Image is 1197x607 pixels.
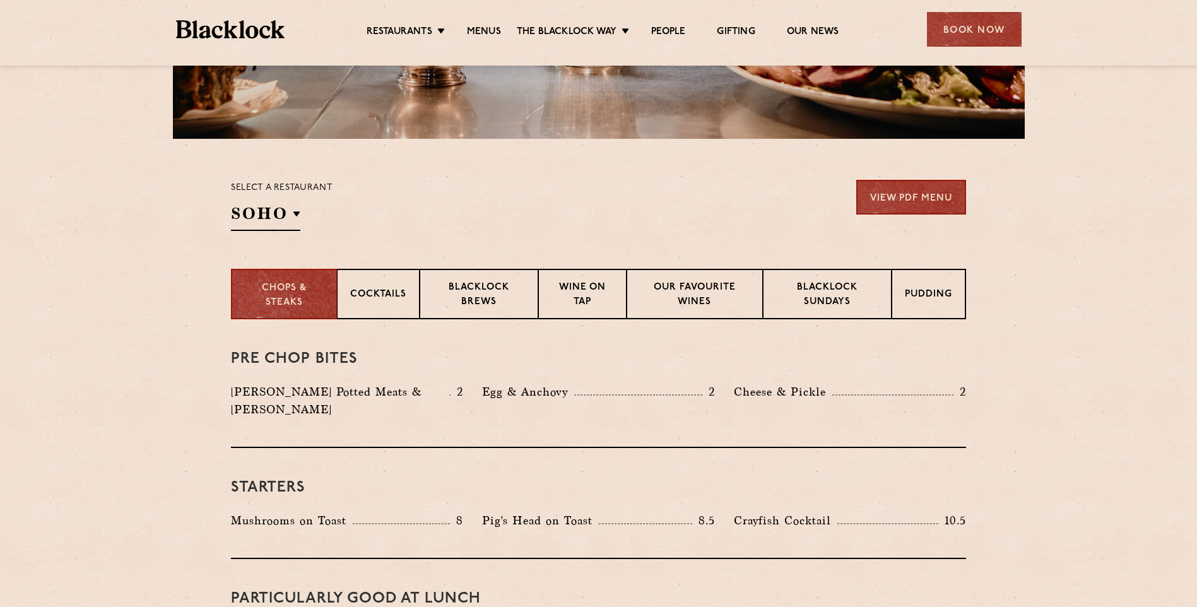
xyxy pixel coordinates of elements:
p: Crayfish Cocktail [734,512,837,529]
h3: PARTICULARLY GOOD AT LUNCH [231,591,966,607]
p: 2 [953,384,966,400]
a: The Blacklock Way [517,26,616,40]
p: Egg & Anchovy [482,383,574,401]
p: Pig's Head on Toast [482,512,599,529]
p: Pudding [905,288,952,303]
p: 8 [450,512,463,529]
a: Restaurants [367,26,432,40]
a: People [651,26,685,40]
p: 2 [451,384,463,400]
p: Cheese & Pickle [734,383,832,401]
p: Cocktails [350,288,406,303]
a: View PDF Menu [856,180,966,215]
p: 8.5 [692,512,715,529]
div: Book Now [927,12,1022,47]
a: Our News [787,26,839,40]
p: [PERSON_NAME] Potted Meats & [PERSON_NAME] [231,383,449,418]
p: Blacklock Sundays [776,281,878,310]
img: BL_Textured_Logo-footer-cropped.svg [176,20,285,38]
h3: Pre Chop Bites [231,351,966,367]
p: Our favourite wines [640,281,749,310]
a: Menus [467,26,501,40]
h2: SOHO [231,203,300,231]
a: Gifting [717,26,755,40]
p: Chops & Steaks [245,281,324,310]
p: Mushrooms on Toast [231,512,353,529]
p: Blacklock Brews [433,281,525,310]
h3: Starters [231,480,966,496]
p: Select a restaurant [231,180,333,196]
p: Wine on Tap [551,281,613,310]
p: 10.5 [938,512,966,529]
p: 2 [702,384,715,400]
